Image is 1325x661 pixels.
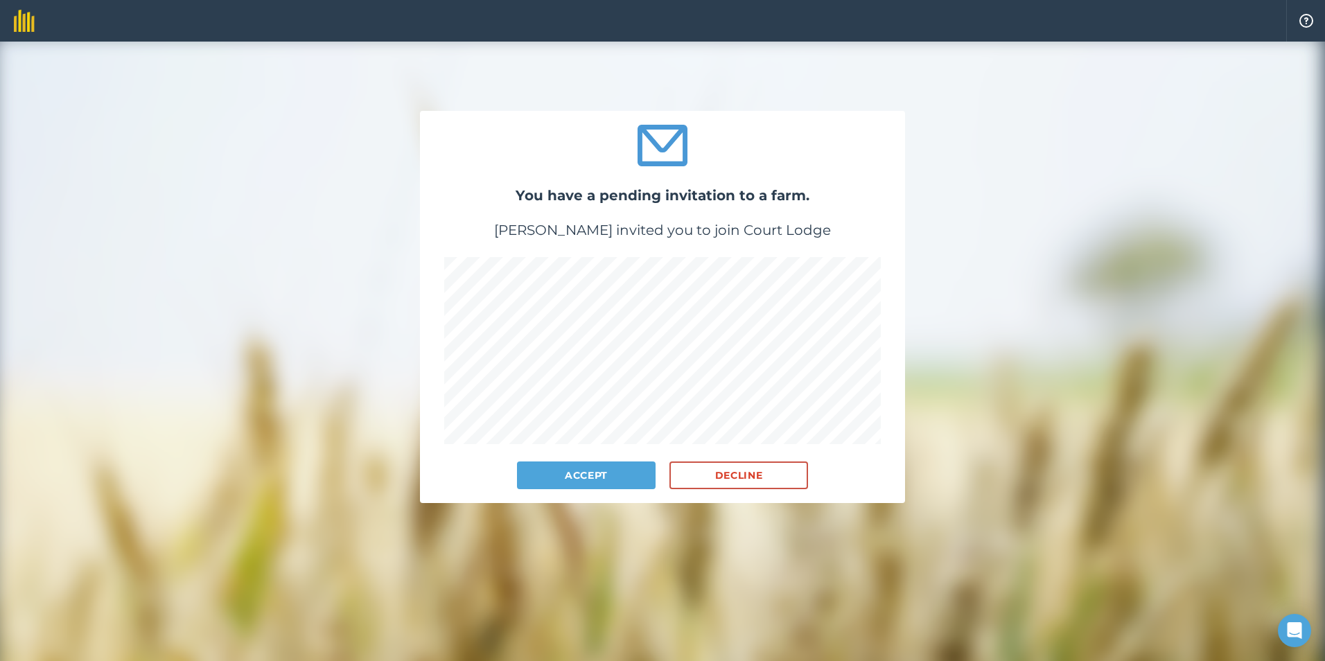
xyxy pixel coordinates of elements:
img: An icon showing a closed envelope [638,125,688,166]
p: [PERSON_NAME] invited you to join Court Lodge [420,220,905,240]
div: Open Intercom Messenger [1278,614,1311,647]
img: A question mark icon [1298,14,1315,28]
img: fieldmargin Logo [14,10,35,32]
h2: You have a pending invitation to a farm. [420,184,905,206]
button: Decline [669,461,808,489]
button: Accept [517,461,656,489]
